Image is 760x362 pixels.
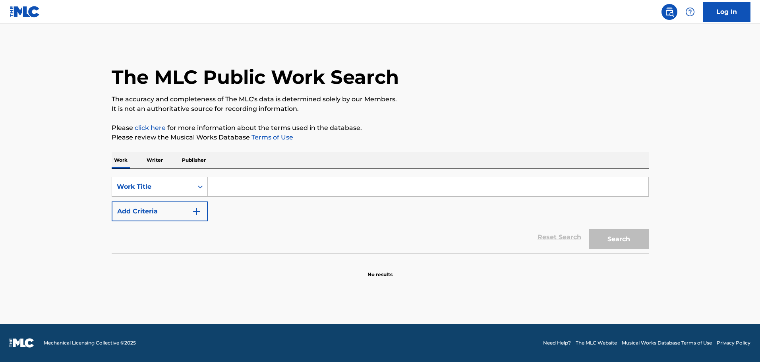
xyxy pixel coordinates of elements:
[112,177,649,253] form: Search Form
[117,182,188,192] div: Work Title
[44,339,136,347] span: Mechanical Licensing Collective © 2025
[112,133,649,142] p: Please review the Musical Works Database
[543,339,571,347] a: Need Help?
[682,4,698,20] div: Help
[112,152,130,168] p: Work
[250,134,293,141] a: Terms of Use
[576,339,617,347] a: The MLC Website
[112,104,649,114] p: It is not an authoritative source for recording information.
[685,7,695,17] img: help
[192,207,201,216] img: 9d2ae6d4665cec9f34b9.svg
[112,95,649,104] p: The accuracy and completeness of The MLC's data is determined solely by our Members.
[665,7,674,17] img: search
[135,124,166,132] a: click here
[112,65,399,89] h1: The MLC Public Work Search
[144,152,165,168] p: Writer
[717,339,750,347] a: Privacy Policy
[367,261,393,278] p: No results
[703,2,750,22] a: Log In
[661,4,677,20] a: Public Search
[112,123,649,133] p: Please for more information about the terms used in the database.
[10,6,40,17] img: MLC Logo
[180,152,208,168] p: Publisher
[720,324,760,362] iframe: Chat Widget
[10,338,34,348] img: logo
[622,339,712,347] a: Musical Works Database Terms of Use
[112,201,208,221] button: Add Criteria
